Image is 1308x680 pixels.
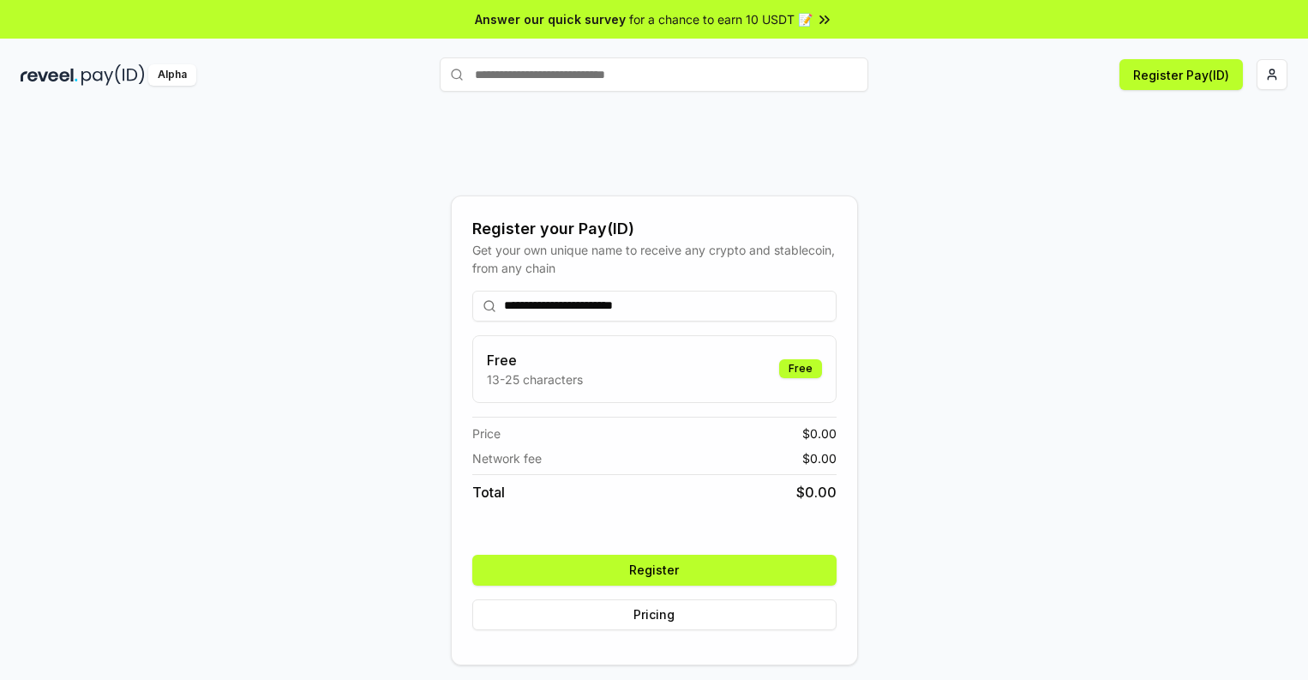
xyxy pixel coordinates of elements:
[1119,59,1243,90] button: Register Pay(ID)
[148,64,196,86] div: Alpha
[487,350,583,370] h3: Free
[629,10,813,28] span: for a chance to earn 10 USDT 📝
[472,424,501,442] span: Price
[472,599,837,630] button: Pricing
[472,449,542,467] span: Network fee
[472,482,505,502] span: Total
[472,241,837,277] div: Get your own unique name to receive any crypto and stablecoin, from any chain
[81,64,145,86] img: pay_id
[472,555,837,586] button: Register
[21,64,78,86] img: reveel_dark
[779,359,822,378] div: Free
[487,370,583,388] p: 13-25 characters
[802,449,837,467] span: $ 0.00
[796,482,837,502] span: $ 0.00
[802,424,837,442] span: $ 0.00
[472,217,837,241] div: Register your Pay(ID)
[475,10,626,28] span: Answer our quick survey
